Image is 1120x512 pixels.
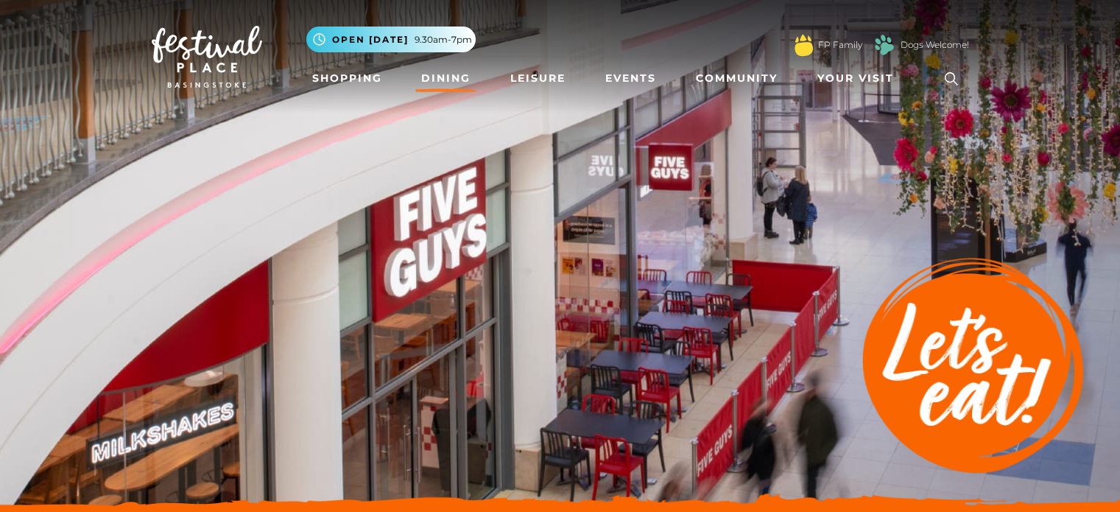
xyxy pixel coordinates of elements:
[811,65,907,92] a: Your Visit
[415,65,476,92] a: Dining
[901,38,969,52] a: Dogs Welcome!
[152,26,262,88] img: Festival Place Logo
[690,65,783,92] a: Community
[332,33,409,46] span: Open [DATE]
[306,27,476,52] button: Open [DATE] 9.30am-7pm
[306,65,388,92] a: Shopping
[504,65,571,92] a: Leisure
[599,65,662,92] a: Events
[415,33,472,46] span: 9.30am-7pm
[817,71,894,86] span: Your Visit
[818,38,862,52] a: FP Family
